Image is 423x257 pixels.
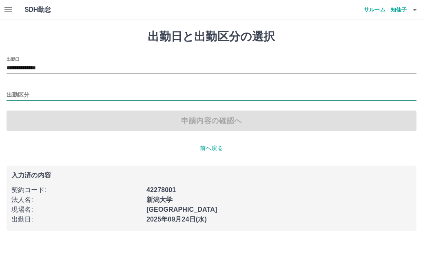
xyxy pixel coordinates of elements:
h1: 出勤日と出勤区分の選択 [7,30,416,44]
p: 法人名 : [11,195,142,205]
p: 契約コード : [11,185,142,195]
p: 出勤日 : [11,215,142,224]
p: 前へ戻る [7,144,416,153]
b: [GEOGRAPHIC_DATA] [146,206,217,213]
label: 出勤日 [7,56,20,62]
b: 2025年09月24日(水) [146,216,207,223]
p: 入力済の内容 [11,172,412,179]
b: 新潟大学 [146,196,173,203]
b: 42278001 [146,186,176,193]
p: 現場名 : [11,205,142,215]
